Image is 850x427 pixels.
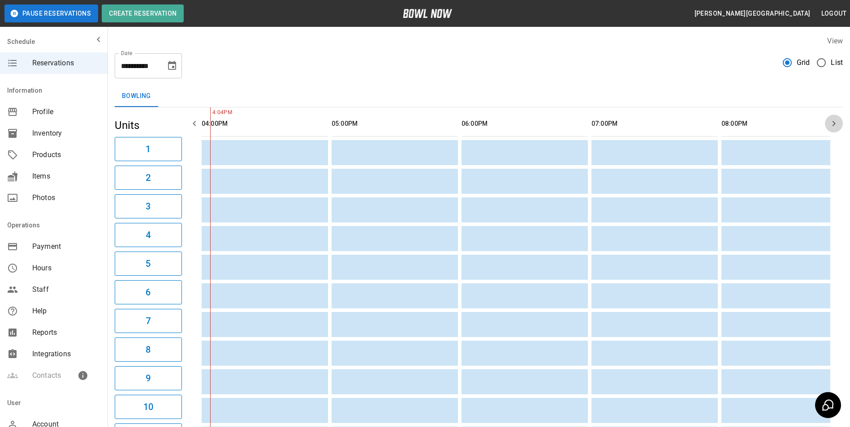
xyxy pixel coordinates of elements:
span: Reservations [32,58,100,68]
button: [PERSON_NAME][GEOGRAPHIC_DATA] [691,5,814,22]
button: Pause Reservations [4,4,98,22]
span: List [831,57,843,68]
button: 10 [115,395,182,419]
span: Inventory [32,128,100,139]
h6: 9 [146,371,151,385]
button: 8 [115,337,182,362]
h6: 6 [146,285,151,299]
button: 7 [115,309,182,333]
span: Photos [32,192,100,203]
h6: 3 [146,199,151,213]
h5: Units [115,118,182,132]
button: 2 [115,166,182,190]
button: Create Reservation [102,4,184,22]
span: Help [32,306,100,316]
h6: 1 [146,142,151,156]
span: Items [32,171,100,182]
h6: 10 [143,400,153,414]
div: inventory tabs [115,85,843,107]
h6: 2 [146,171,151,185]
button: 6 [115,280,182,304]
h6: 7 [146,314,151,328]
label: View [827,37,843,45]
span: Staff [32,284,100,295]
button: Choose date, selected date is Oct 11, 2025 [163,57,181,75]
button: 1 [115,137,182,161]
span: Hours [32,263,100,273]
h6: 4 [146,228,151,242]
span: Integrations [32,349,100,359]
button: Logout [818,5,850,22]
button: 3 [115,194,182,218]
button: 9 [115,366,182,390]
span: Grid [797,57,810,68]
span: Profile [32,107,100,117]
button: Bowling [115,85,158,107]
h6: 5 [146,256,151,271]
h6: 8 [146,342,151,357]
button: 4 [115,223,182,247]
img: logo [403,9,452,18]
span: 4:04PM [210,108,212,117]
span: Products [32,149,100,160]
span: Reports [32,327,100,338]
span: Payment [32,241,100,252]
button: 5 [115,252,182,276]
